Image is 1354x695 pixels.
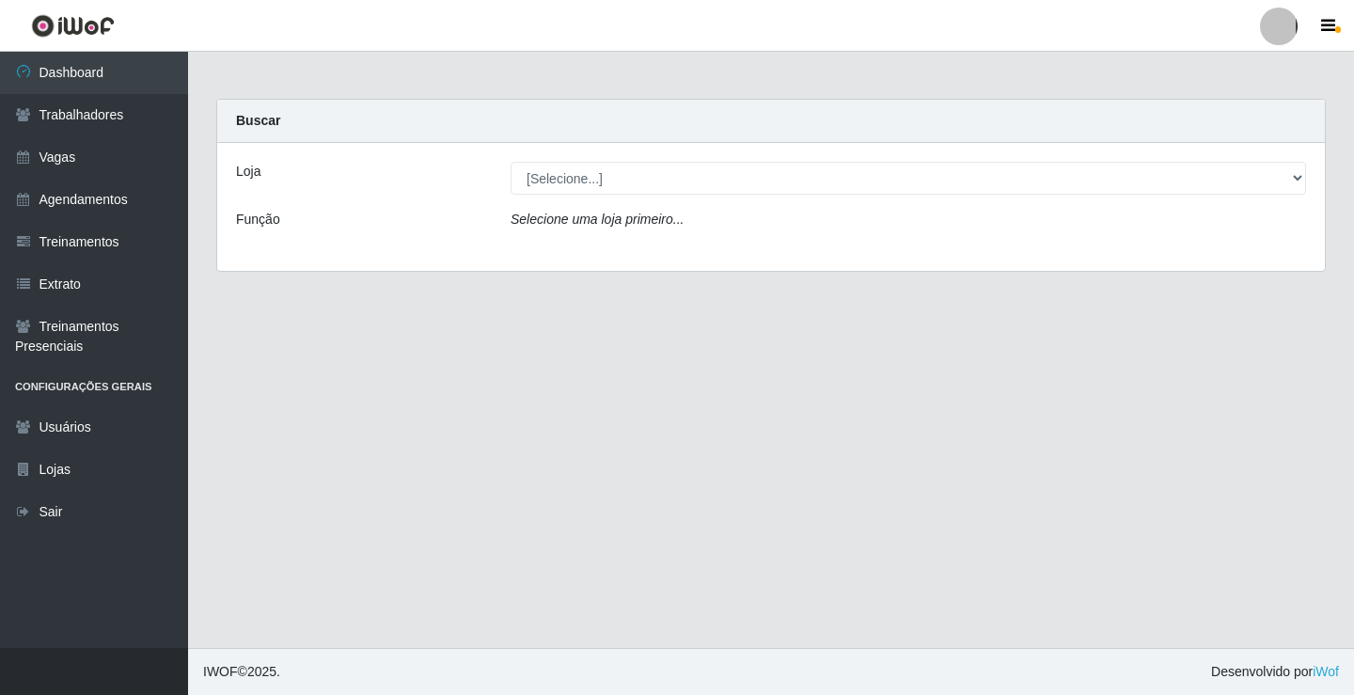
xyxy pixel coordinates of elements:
[236,162,260,182] label: Loja
[236,113,280,128] strong: Buscar
[1313,664,1339,679] a: iWof
[236,210,280,229] label: Função
[31,14,115,38] img: CoreUI Logo
[511,212,684,227] i: Selecione uma loja primeiro...
[203,662,280,682] span: © 2025 .
[1211,662,1339,682] span: Desenvolvido por
[203,664,238,679] span: IWOF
